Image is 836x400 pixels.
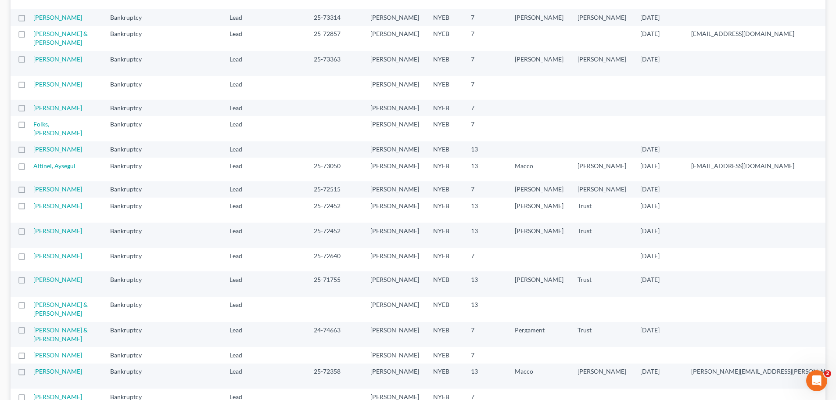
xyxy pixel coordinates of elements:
td: Lead [222,322,261,347]
td: [DATE] [633,248,684,271]
td: [PERSON_NAME] [363,181,426,198]
td: 25-73363 [307,51,363,76]
td: [PERSON_NAME] [363,9,426,25]
a: [PERSON_NAME] [33,227,82,234]
td: Lead [222,347,261,363]
a: [PERSON_NAME] [33,145,82,153]
td: Trust [570,223,633,248]
td: 25-71755 [307,271,363,296]
td: Lead [222,181,261,198]
td: Lead [222,248,261,271]
td: 25-73314 [307,9,363,25]
td: 7 [464,181,508,198]
td: [DATE] [633,158,684,181]
td: [PERSON_NAME] [570,181,633,198]
td: 7 [464,248,508,271]
td: 13 [464,158,508,181]
a: Altinel, Aysegul [33,162,75,169]
a: [PERSON_NAME] [33,14,82,21]
td: [PERSON_NAME] [363,248,426,271]
td: [PERSON_NAME] [363,223,426,248]
td: NYEB [426,223,464,248]
a: [PERSON_NAME] [33,368,82,375]
td: Lead [222,141,261,158]
td: NYEB [426,51,464,76]
td: [PERSON_NAME] [363,141,426,158]
td: NYEB [426,9,464,25]
td: Bankruptcy [103,158,158,181]
td: NYEB [426,297,464,322]
td: [PERSON_NAME] [363,364,426,389]
td: [DATE] [633,51,684,76]
td: NYEB [426,347,464,363]
td: 13 [464,271,508,296]
td: NYEB [426,181,464,198]
td: NYEB [426,248,464,271]
td: 25-72452 [307,198,363,223]
td: NYEB [426,158,464,181]
td: 13 [464,198,508,223]
a: [PERSON_NAME] & [PERSON_NAME] [33,30,88,46]
td: [DATE] [633,9,684,25]
td: [DATE] [633,364,684,389]
td: [PERSON_NAME] [508,223,570,248]
td: Bankruptcy [103,26,158,51]
td: Trust [570,322,633,347]
td: Lead [222,26,261,51]
td: 7 [464,322,508,347]
td: [PERSON_NAME] [508,198,570,223]
td: 25-72640 [307,248,363,271]
td: 7 [464,116,508,141]
td: NYEB [426,116,464,141]
td: 24-74663 [307,322,363,347]
td: Lead [222,271,261,296]
td: Bankruptcy [103,141,158,158]
td: [PERSON_NAME] [508,51,570,76]
td: Macco [508,158,570,181]
td: [PERSON_NAME] [363,271,426,296]
a: Folks, [PERSON_NAME] [33,120,82,137]
td: 13 [464,364,508,389]
td: 7 [464,9,508,25]
td: Bankruptcy [103,9,158,25]
td: 25-72515 [307,181,363,198]
td: NYEB [426,322,464,347]
td: NYEB [426,198,464,223]
td: Bankruptcy [103,297,158,322]
td: Lead [222,9,261,25]
td: 7 [464,347,508,363]
td: Lead [222,76,261,99]
td: Lead [222,297,261,322]
td: NYEB [426,100,464,116]
td: Macco [508,364,570,389]
td: [PERSON_NAME] [508,271,570,296]
a: [PERSON_NAME] [33,202,82,209]
td: Bankruptcy [103,271,158,296]
td: 7 [464,100,508,116]
td: 13 [464,297,508,322]
td: Bankruptcy [103,181,158,198]
td: 25-73050 [307,158,363,181]
iframe: Intercom live chat [806,370,827,391]
a: [PERSON_NAME] [33,351,82,359]
td: Lead [222,51,261,76]
td: 25-72452 [307,223,363,248]
td: [PERSON_NAME] [508,9,570,25]
td: Pergament [508,322,570,347]
td: [PERSON_NAME] [363,158,426,181]
td: 13 [464,141,508,158]
td: Lead [222,198,261,223]
td: [DATE] [633,271,684,296]
td: [DATE] [633,198,684,223]
td: [PERSON_NAME] [508,181,570,198]
td: Lead [222,158,261,181]
td: Bankruptcy [103,322,158,347]
span: 2 [824,370,831,377]
td: NYEB [426,76,464,99]
a: [PERSON_NAME] & [PERSON_NAME] [33,326,88,342]
td: Lead [222,223,261,248]
td: Bankruptcy [103,100,158,116]
td: [PERSON_NAME] [363,322,426,347]
td: Lead [222,116,261,141]
td: Trust [570,198,633,223]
